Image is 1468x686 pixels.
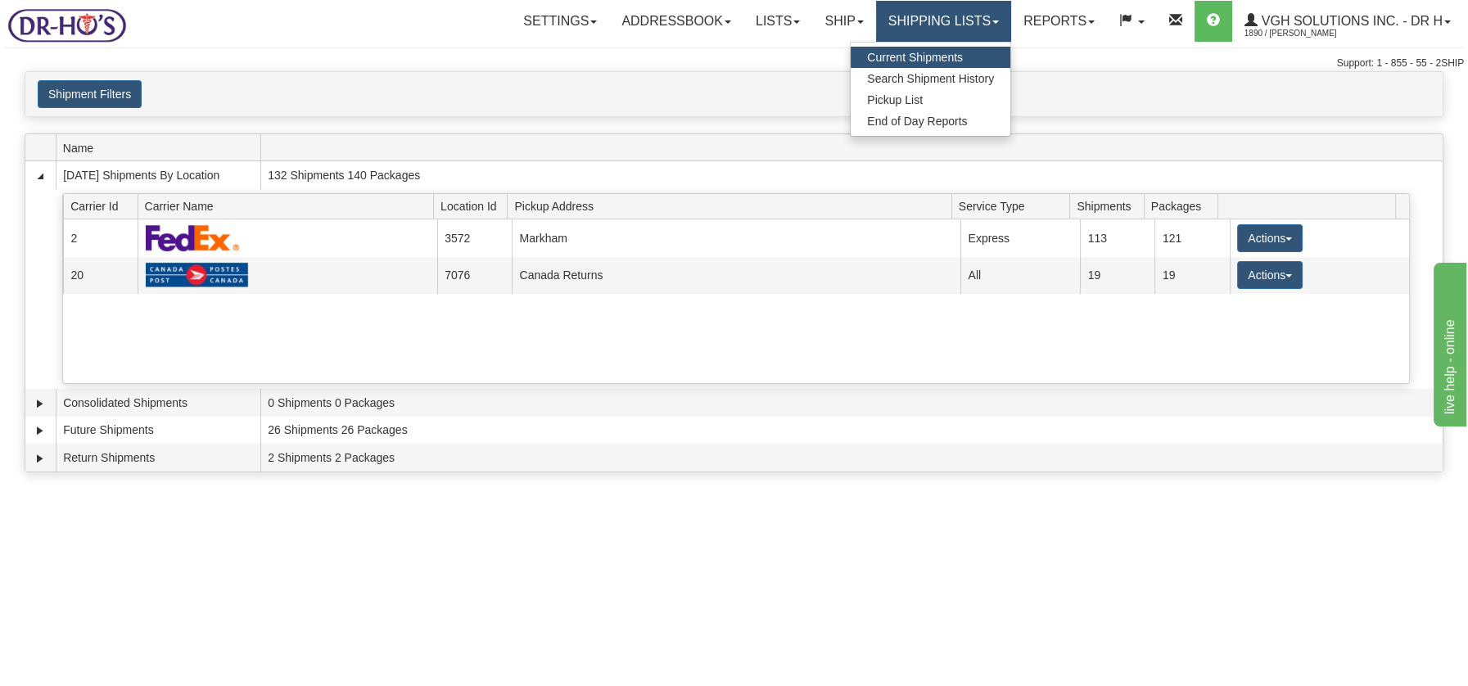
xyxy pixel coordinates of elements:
[1237,224,1303,252] button: Actions
[514,193,951,219] span: Pickup Address
[260,389,1443,417] td: 0 Shipments 0 Packages
[32,395,48,412] a: Expand
[512,219,960,256] td: Markham
[56,389,260,417] td: Consolidated Shipments
[851,111,1010,132] a: End of Day Reports
[1154,219,1229,256] td: 121
[851,47,1010,68] a: Current Shipments
[12,10,151,29] div: live help - online
[32,422,48,439] a: Expand
[56,444,260,472] td: Return Shipments
[609,1,743,42] a: Addressbook
[867,115,967,128] span: End of Day Reports
[437,219,512,256] td: 3572
[146,262,249,288] img: Canada Post
[867,72,994,85] span: Search Shipment History
[511,1,609,42] a: Settings
[512,257,960,294] td: Canada Returns
[851,89,1010,111] a: Pickup List
[1232,1,1463,42] a: VGH Solutions Inc. - Dr H 1890 / [PERSON_NAME]
[32,450,48,467] a: Expand
[63,219,138,256] td: 2
[876,1,1011,42] a: Shipping lists
[56,161,260,189] td: [DATE] Shipments By Location
[260,444,1443,472] td: 2 Shipments 2 Packages
[146,224,240,251] img: FedEx Express®
[867,51,963,64] span: Current Shipments
[260,417,1443,445] td: 26 Shipments 26 Packages
[812,1,875,42] a: Ship
[56,417,260,445] td: Future Shipments
[960,257,1080,294] td: All
[1430,260,1466,426] iframe: chat widget
[260,161,1443,189] td: 132 Shipments 140 Packages
[1154,257,1229,294] td: 19
[1077,193,1144,219] span: Shipments
[867,93,923,106] span: Pickup List
[1080,257,1154,294] td: 19
[440,193,508,219] span: Location Id
[145,193,434,219] span: Carrier Name
[4,56,1464,70] div: Support: 1 - 855 - 55 - 2SHIP
[851,68,1010,89] a: Search Shipment History
[1151,193,1218,219] span: Packages
[960,219,1080,256] td: Express
[32,168,48,184] a: Collapse
[4,4,129,46] img: logo1890.jpg
[959,193,1070,219] span: Service Type
[1258,14,1443,28] span: VGH Solutions Inc. - Dr H
[70,193,138,219] span: Carrier Id
[38,80,142,108] button: Shipment Filters
[63,257,138,294] td: 20
[1080,219,1154,256] td: 113
[63,135,260,160] span: Name
[1011,1,1107,42] a: Reports
[1237,261,1303,289] button: Actions
[437,257,512,294] td: 7076
[1244,25,1367,42] span: 1890 / [PERSON_NAME]
[743,1,812,42] a: Lists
